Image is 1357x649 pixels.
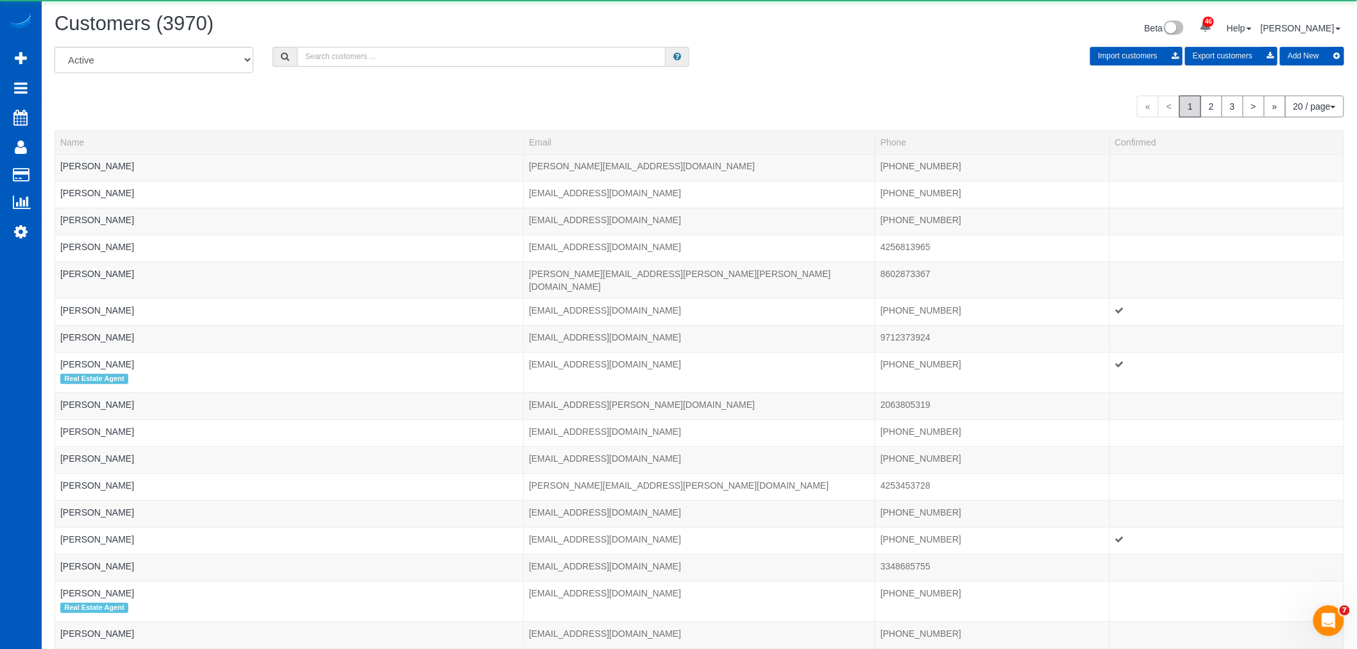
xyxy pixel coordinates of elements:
[60,507,134,518] a: [PERSON_NAME]
[523,235,875,262] td: Email
[875,622,1109,649] td: Phone
[1137,96,1344,117] nav: Pagination navigation
[60,465,518,468] div: Tags
[875,208,1109,235] td: Phone
[60,492,518,495] div: Tags
[1109,352,1344,392] td: Confirmed
[55,208,524,235] td: Name
[523,446,875,473] td: Email
[60,161,134,171] a: [PERSON_NAME]
[60,269,134,279] a: [PERSON_NAME]
[875,181,1109,208] td: Phone
[1280,47,1344,65] button: Add New
[60,173,518,176] div: Tags
[1109,473,1344,500] td: Confirmed
[875,554,1109,581] td: Phone
[1109,262,1344,298] td: Confirmed
[1285,96,1344,117] button: 20 / page
[55,419,524,446] td: Name
[523,419,875,446] td: Email
[55,446,524,473] td: Name
[875,298,1109,325] td: Phone
[55,235,524,262] td: Name
[55,581,524,621] td: Name
[1243,96,1265,117] a: >
[60,226,518,230] div: Tags
[875,235,1109,262] td: Phone
[60,453,134,464] a: [PERSON_NAME]
[60,573,518,576] div: Tags
[875,581,1109,621] td: Phone
[60,438,518,441] div: Tags
[523,581,875,621] td: Email
[875,473,1109,500] td: Phone
[55,130,524,154] th: Name
[1109,154,1344,181] td: Confirmed
[523,154,875,181] td: Email
[875,392,1109,419] td: Phone
[523,554,875,581] td: Email
[55,622,524,649] td: Name
[55,154,524,181] td: Name
[523,352,875,392] td: Email
[1340,605,1350,616] span: 7
[1109,208,1344,235] td: Confirmed
[60,305,134,316] a: [PERSON_NAME]
[60,359,134,369] a: [PERSON_NAME]
[1109,581,1344,621] td: Confirmed
[523,527,875,554] td: Email
[875,325,1109,352] td: Phone
[523,130,875,154] th: Email
[523,208,875,235] td: Email
[1227,23,1252,33] a: Help
[55,500,524,527] td: Name
[60,588,134,598] a: [PERSON_NAME]
[297,47,666,67] input: Search customers ...
[60,332,134,342] a: [PERSON_NAME]
[1109,500,1344,527] td: Confirmed
[8,13,33,31] a: Automaid Logo
[55,352,524,392] td: Name
[60,411,518,414] div: Tags
[60,603,128,613] span: Real Estate Agent
[60,280,518,283] div: Tags
[1145,23,1184,33] a: Beta
[523,500,875,527] td: Email
[1109,392,1344,419] td: Confirmed
[55,554,524,581] td: Name
[60,519,518,522] div: Tags
[875,446,1109,473] td: Phone
[1109,622,1344,649] td: Confirmed
[60,628,134,639] a: [PERSON_NAME]
[1163,21,1184,37] img: New interface
[875,419,1109,446] td: Phone
[1090,47,1183,65] button: Import customers
[1109,554,1344,581] td: Confirmed
[523,473,875,500] td: Email
[55,262,524,298] td: Name
[55,527,524,554] td: Name
[1137,96,1159,117] span: «
[875,130,1109,154] th: Phone
[523,181,875,208] td: Email
[60,253,518,257] div: Tags
[1179,96,1201,117] span: 1
[523,325,875,352] td: Email
[523,622,875,649] td: Email
[55,325,524,352] td: Name
[1109,181,1344,208] td: Confirmed
[60,534,134,544] a: [PERSON_NAME]
[60,215,134,225] a: [PERSON_NAME]
[60,188,134,198] a: [PERSON_NAME]
[523,392,875,419] td: Email
[523,298,875,325] td: Email
[60,344,518,347] div: Tags
[1264,96,1286,117] a: »
[55,298,524,325] td: Name
[1201,96,1222,117] a: 2
[1109,446,1344,473] td: Confirmed
[875,527,1109,554] td: Phone
[60,561,134,571] a: [PERSON_NAME]
[1109,235,1344,262] td: Confirmed
[1261,23,1341,33] a: [PERSON_NAME]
